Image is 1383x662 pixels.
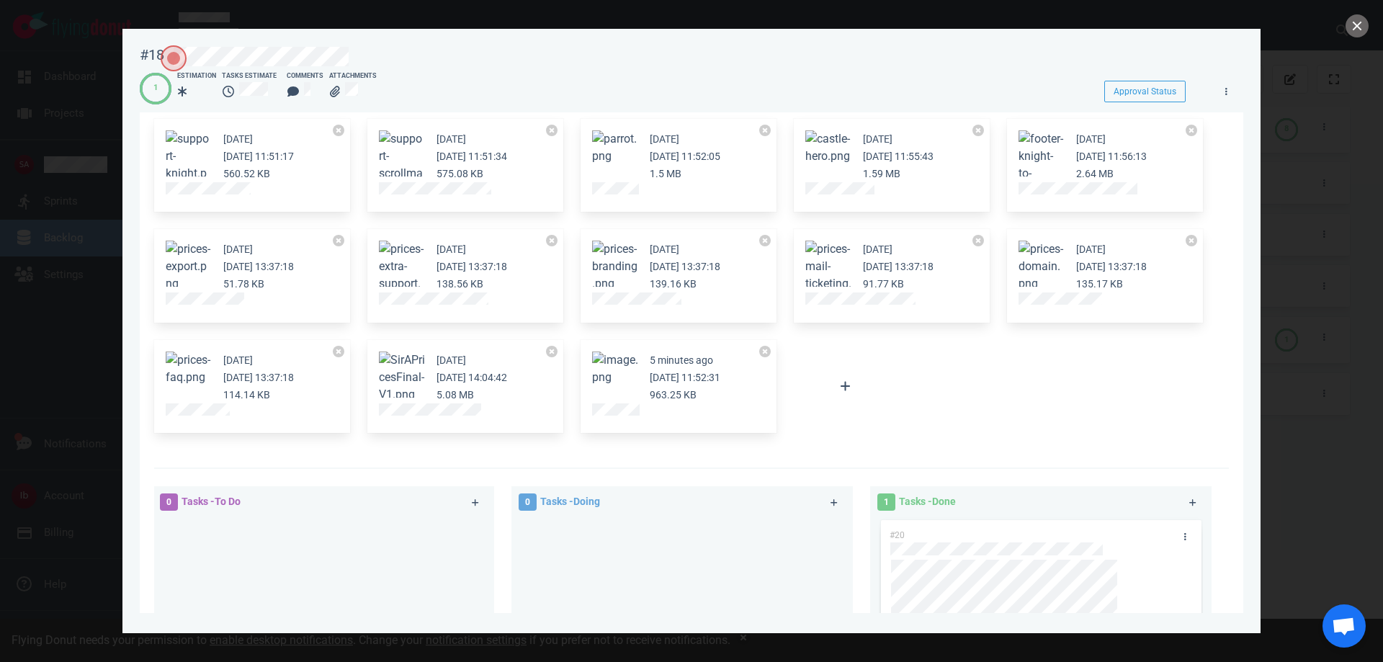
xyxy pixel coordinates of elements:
span: Tasks - To Do [182,496,241,507]
button: Zoom image [166,130,212,200]
small: 2.64 MB [1076,168,1114,179]
button: Zoom image [166,352,212,386]
div: Open de chat [1322,604,1366,648]
span: 1 [877,493,895,511]
small: 51.78 KB [223,278,264,290]
button: Zoom image [805,130,851,165]
small: [DATE] 13:37:18 [437,261,507,272]
small: 5 minutes ago [650,354,713,366]
div: #18 [140,46,164,64]
small: 1.5 MB [650,168,681,179]
button: Zoom image [805,241,851,310]
small: [DATE] [437,133,466,145]
small: 1.59 MB [863,168,900,179]
small: [DATE] [1076,243,1106,255]
small: 114.14 KB [223,389,270,401]
div: Estimation [177,71,216,81]
small: [DATE] 11:51:17 [223,151,294,162]
small: [DATE] 11:55:43 [863,151,934,162]
div: Tasks Estimate [222,71,281,81]
small: [DATE] [223,243,253,255]
button: Zoom image [592,130,638,165]
small: [DATE] [650,243,679,255]
small: 5.08 MB [437,389,474,401]
small: [DATE] 14:04:42 [437,372,507,383]
button: Zoom image [379,241,425,310]
div: Attachments [329,71,377,81]
small: [DATE] [437,354,466,366]
small: [DATE] [863,133,892,145]
small: [DATE] [223,354,253,366]
small: [DATE] [437,243,466,255]
small: [DATE] 13:37:18 [223,372,294,383]
small: 575.08 KB [437,168,483,179]
small: 138.56 KB [437,278,483,290]
button: Zoom image [379,352,425,403]
span: 0 [160,493,178,511]
button: Zoom image [592,241,638,292]
small: [DATE] [223,133,253,145]
small: [DATE] [650,133,679,145]
small: 91.77 KB [863,278,904,290]
div: Comments [287,71,323,81]
small: [DATE] [863,243,892,255]
span: #20 [890,530,905,540]
small: 135.17 KB [1076,278,1123,290]
small: [DATE] 11:52:05 [650,151,720,162]
small: [DATE] 13:37:18 [1076,261,1147,272]
small: [DATE] 13:37:18 [223,261,294,272]
small: [DATE] 13:37:18 [650,261,720,272]
small: [DATE] 13:37:18 [863,261,934,272]
small: [DATE] 11:56:13 [1076,151,1147,162]
span: 0 [519,493,537,511]
div: 1 [153,82,158,94]
span: Tasks - Done [899,496,956,507]
small: 139.16 KB [650,278,697,290]
button: Zoom image [379,130,425,200]
button: Open the dialog [161,45,187,71]
button: close [1346,14,1369,37]
button: Zoom image [1019,130,1065,217]
button: Zoom image [166,241,212,292]
button: Approval Status [1104,81,1186,102]
small: [DATE] [1076,133,1106,145]
small: [DATE] 11:52:31 [650,372,720,383]
button: Zoom image [592,352,638,386]
small: [DATE] 11:51:34 [437,151,507,162]
small: 963.25 KB [650,389,697,401]
button: Zoom image [1019,241,1065,292]
small: 560.52 KB [223,168,270,179]
span: Tasks - Doing [540,496,600,507]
